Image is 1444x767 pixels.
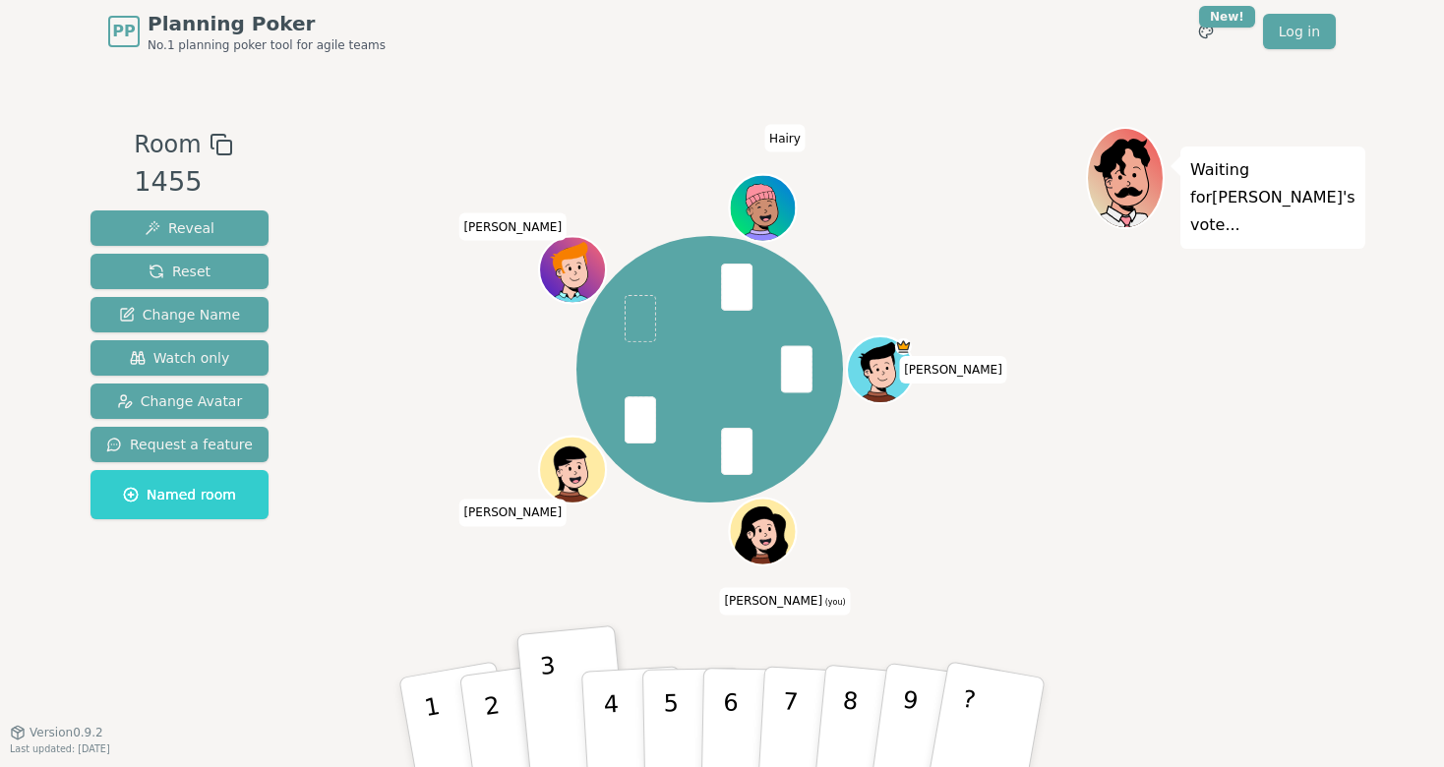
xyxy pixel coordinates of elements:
button: Change Avatar [90,383,269,419]
span: Change Name [119,305,240,324]
span: Click to change your name [764,124,806,151]
button: Change Name [90,297,269,332]
span: Last updated: [DATE] [10,743,110,754]
span: Room [134,127,201,162]
span: Named room [123,485,236,504]
button: Click to change your avatar [731,500,794,562]
span: Change Avatar [117,391,243,411]
span: PP [112,20,135,43]
div: New! [1199,6,1255,28]
span: Planning Poker [148,10,386,37]
button: Version0.9.2 [10,725,103,740]
button: New! [1188,14,1224,49]
span: No.1 planning poker tool for agile teams [148,37,386,53]
button: Named room [90,470,269,519]
span: Reveal [145,218,214,238]
span: Click to change your name [458,212,567,240]
button: Request a feature [90,427,269,462]
button: Reveal [90,210,269,246]
a: Log in [1263,14,1336,49]
span: Click to change your name [899,356,1007,383]
span: Version 0.9.2 [30,725,103,740]
div: 1455 [134,162,232,203]
span: Request a feature [106,435,253,454]
span: (you) [822,598,846,607]
p: Waiting for [PERSON_NAME] 's vote... [1190,156,1355,239]
span: Nick is the host [894,338,911,355]
span: Watch only [130,348,230,368]
p: 3 [539,652,565,759]
span: Click to change your name [458,499,567,526]
span: Click to change your name [719,587,850,615]
button: Watch only [90,340,269,376]
a: PPPlanning PokerNo.1 planning poker tool for agile teams [108,10,386,53]
button: Reset [90,254,269,289]
span: Reset [149,262,211,281]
